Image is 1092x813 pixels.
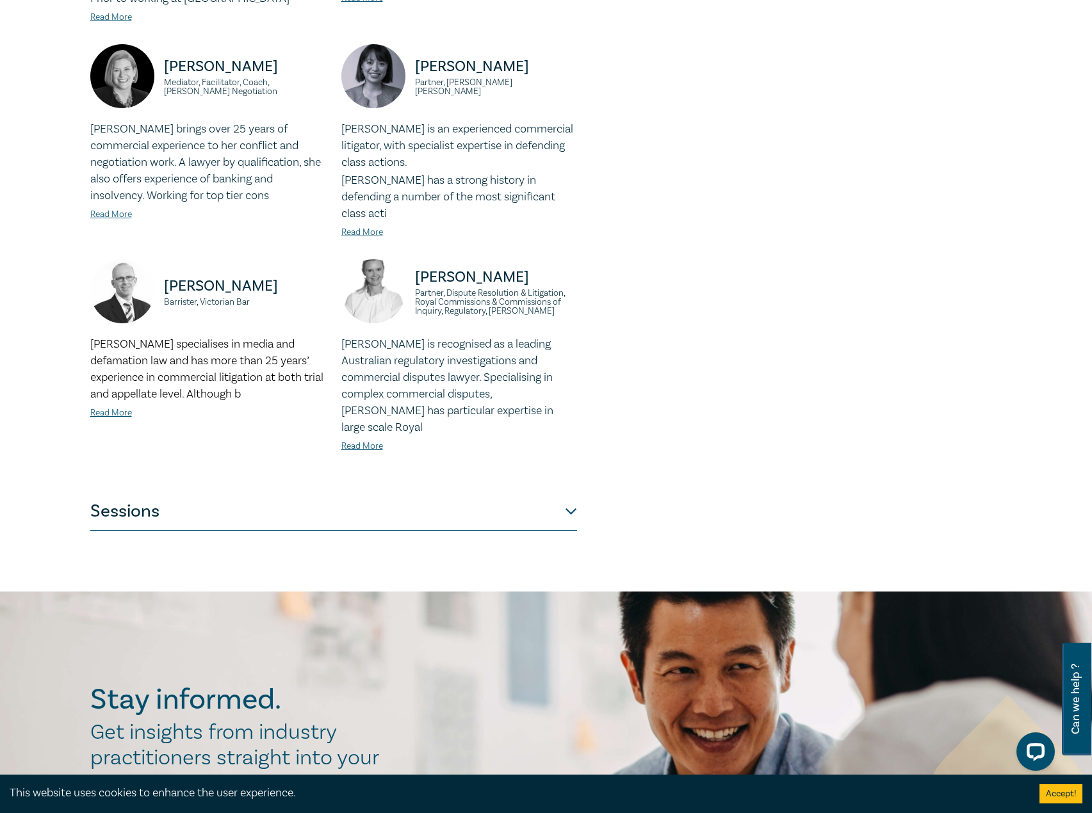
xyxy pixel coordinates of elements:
small: Partner, Dispute Resolution & Litigation, Royal Commissions & Commissions of Inquiry, Regulatory,... [415,289,577,316]
a: Read More [90,209,132,220]
p: [PERSON_NAME] is recognised as a leading Australian regulatory investigations and commercial disp... [341,336,577,436]
a: Read More [341,440,383,452]
span: Can we help ? [1070,650,1082,748]
p: [PERSON_NAME] is an experienced commercial litigator, with specialist expertise in defending clas... [341,121,577,171]
small: Mediator, Facilitator, Coach, [PERSON_NAME] Negotiation [164,78,326,96]
iframe: LiveChat chat widget [1006,727,1060,781]
a: Read More [90,12,132,23]
h2: Get insights from industry practitioners straight into your inbox. [90,720,393,796]
p: [PERSON_NAME] [415,267,577,287]
a: Read More [341,227,383,238]
p: [PERSON_NAME] has a strong history in defending a number of the most significant class acti [341,172,577,222]
img: https://s3.ap-southeast-2.amazonaws.com/leo-cussen-store-production-content/Contacts/Nicole%20Dav... [90,44,154,108]
img: https://s3.ap-southeast-2.amazonaws.com/leo-cussen-store-production-content/Contacts/Alexandra%20... [341,259,405,323]
h2: Stay informed. [90,683,393,716]
span: [PERSON_NAME] specialises in media and defamation law and has more than 25 years’ experience in c... [90,337,323,401]
img: https://s3.ap-southeast-2.amazonaws.com/leo-cussen-store-production-content/Contacts/Christine%20... [341,44,405,108]
p: [PERSON_NAME] [164,276,326,296]
button: Accept cookies [1039,784,1082,803]
p: [PERSON_NAME] brings over 25 years of commercial experience to her conflict and negotiation work.... [90,121,326,204]
button: Sessions [90,492,577,531]
a: Read More [90,407,132,419]
small: Partner, [PERSON_NAME] [PERSON_NAME] [415,78,577,96]
p: [PERSON_NAME] [415,56,577,77]
p: [PERSON_NAME] [164,56,326,77]
div: This website uses cookies to enhance the user experience. [10,785,1020,801]
small: Barrister, Victorian Bar [164,298,326,307]
img: https://s3.ap-southeast-2.amazonaws.com/leo-cussen-store-production-content/Contacts/Marcus%20Hoy... [90,259,154,323]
